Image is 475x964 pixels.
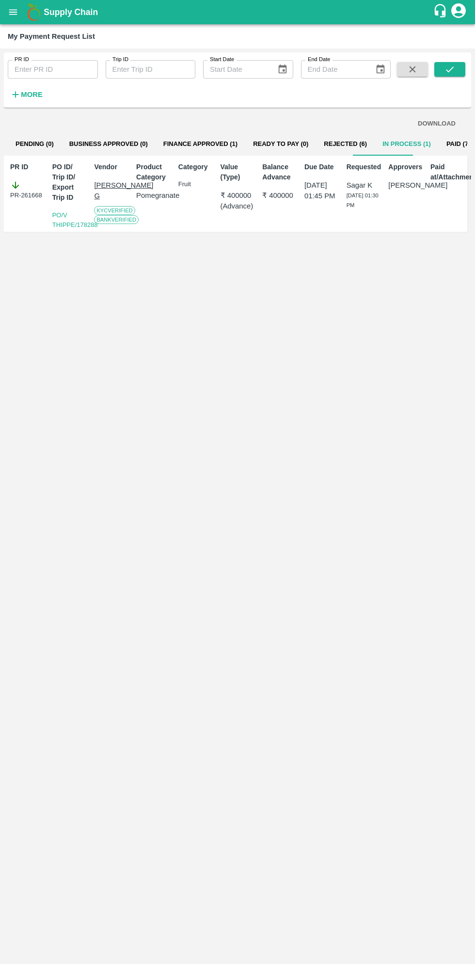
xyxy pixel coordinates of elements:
[10,162,45,172] p: PR ID
[21,91,43,98] strong: More
[112,56,128,64] label: Trip ID
[8,86,45,103] button: More
[15,56,29,64] label: PR ID
[94,162,128,172] p: Vendor
[44,5,433,19] a: Supply Chain
[316,132,375,156] button: Rejected (6)
[203,60,269,79] input: Start Date
[388,162,423,172] p: Approvers
[450,2,467,22] div: account of current user
[52,211,98,228] a: PO/V THIPPE/178288
[44,7,98,17] b: Supply Chain
[24,2,44,22] img: logo
[52,162,87,203] p: PO ID/ Trip ID/ Export Trip ID
[8,132,62,156] button: Pending (0)
[347,162,381,172] p: Requested
[156,132,245,156] button: Finance Approved (1)
[178,180,213,189] p: Fruit
[308,56,330,64] label: End Date
[94,215,139,224] span: Bank Verified
[262,190,297,201] p: ₹ 400000
[221,201,255,211] p: ( Advance )
[273,60,292,79] button: Choose date
[106,60,196,79] input: Enter Trip ID
[262,162,297,182] p: Balance Advance
[347,193,379,208] span: [DATE] 01:30 PM
[210,56,234,64] label: Start Date
[221,190,255,201] p: ₹ 400000
[94,206,135,215] span: KYC Verified
[245,132,316,156] button: Ready To Pay (0)
[178,162,213,172] p: Category
[136,162,171,182] p: Product Category
[2,1,24,23] button: open drawer
[430,162,465,182] p: Paid at/Attachments
[136,190,171,201] p: Pomegranate
[371,60,390,79] button: Choose date
[62,132,156,156] button: Business Approved (0)
[301,60,367,79] input: End Date
[388,180,423,191] p: [PERSON_NAME]
[375,132,439,156] button: In Process (1)
[8,30,95,43] div: My Payment Request List
[347,180,381,191] p: Sagar K
[433,3,450,21] div: customer-support
[221,162,255,182] p: Value (Type)
[8,60,98,79] input: Enter PR ID
[414,115,459,132] button: DOWNLOAD
[304,162,339,172] p: Due Date
[304,180,339,202] p: [DATE] 01:45 PM
[94,180,128,202] p: [PERSON_NAME] G
[10,180,45,200] div: PR-261668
